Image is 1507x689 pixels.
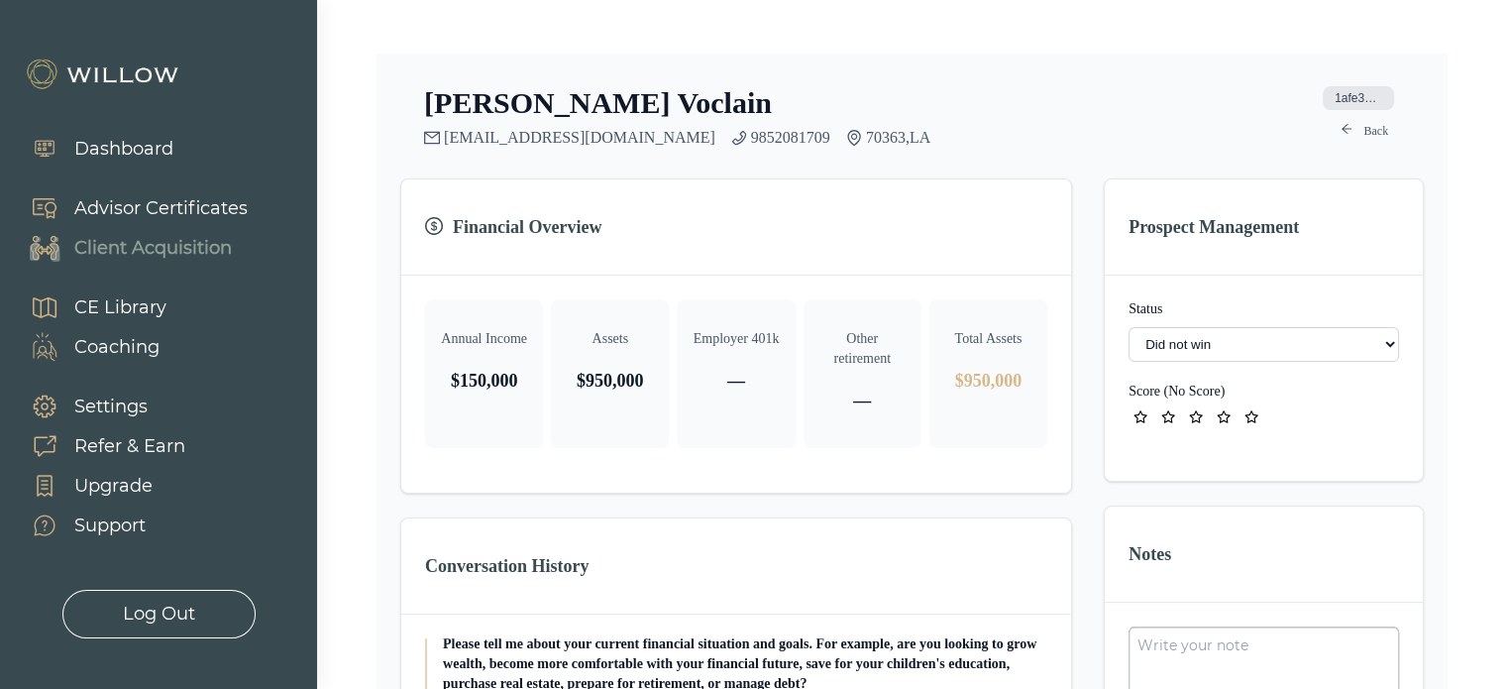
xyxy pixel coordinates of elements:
[25,58,183,90] img: Willow
[441,329,527,349] p: Annual Income
[10,387,185,426] a: Settings
[819,387,906,414] p: —
[441,367,527,395] p: $150,000
[567,367,653,395] p: $950,000
[1341,123,1355,139] span: arrow-left
[1129,382,1225,402] button: ID
[74,394,148,420] div: Settings
[945,329,1031,349] p: Total Assets
[1239,405,1263,429] button: star
[751,129,830,147] a: 9852081709
[1212,405,1236,429] button: star
[1129,213,1399,241] h3: Prospect Management
[10,188,248,228] a: Advisor Certificates
[10,426,185,466] a: Refer & Earn
[1129,405,1152,429] button: star
[945,367,1031,395] p: $950,000
[1329,119,1400,143] a: arrow-leftBack
[10,129,173,169] a: Dashboard
[1156,405,1180,429] button: star
[425,217,445,237] span: dollar
[74,195,248,222] div: Advisor Certificates
[424,130,440,146] span: mail
[425,213,1047,241] h3: Financial Overview
[1317,85,1400,111] button: ID
[866,129,930,147] span: 70363 , LA
[10,327,166,367] a: Coaching
[424,85,772,121] h2: [PERSON_NAME] Voclain
[74,334,160,361] div: Coaching
[1323,86,1394,110] span: 1afe35b9-4ecf-4705-ad5e-444d9d749a70
[123,601,195,628] div: Log Out
[74,235,232,262] div: Client Acquisition
[10,466,185,506] a: Upgrade
[693,329,779,349] p: Employer 401k
[693,367,779,395] p: —
[846,130,862,146] span: environment
[74,294,166,321] div: CE Library
[425,552,1047,580] h3: Conversation History
[74,136,173,163] div: Dashboard
[731,130,747,146] span: phone
[1184,405,1208,429] button: star
[567,329,653,349] p: Assets
[1129,540,1399,568] h3: Notes
[444,129,715,147] a: [EMAIL_ADDRESS][DOMAIN_NAME]
[74,473,153,500] div: Upgrade
[74,433,185,460] div: Refer & Earn
[10,287,166,327] a: CE Library
[1129,299,1399,319] label: Status
[74,513,146,539] div: Support
[1129,384,1225,399] label: Score ( No Score )
[819,329,906,369] p: Other retirement
[10,228,248,268] a: Client Acquisition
